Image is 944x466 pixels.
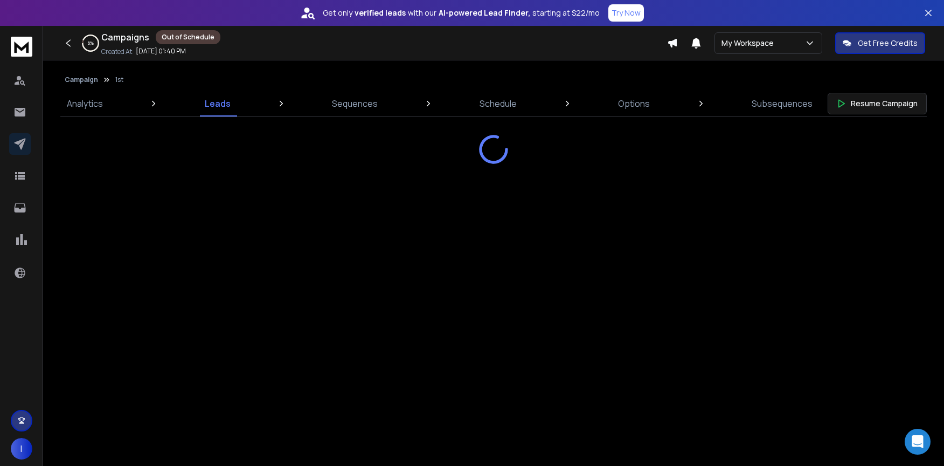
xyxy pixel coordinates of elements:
[88,40,94,46] p: 6 %
[67,97,103,110] p: Analytics
[745,91,819,116] a: Subsequences
[325,91,384,116] a: Sequences
[156,30,220,44] div: Out of Schedule
[115,76,123,84] p: 1st
[612,91,656,116] a: Options
[11,438,32,460] button: I
[65,76,98,84] button: Campaign
[60,91,109,116] a: Analytics
[11,37,32,57] img: logo
[608,4,644,22] button: Try Now
[858,38,918,49] p: Get Free Credits
[612,8,641,18] p: Try Now
[355,8,406,18] strong: verified leads
[101,31,149,44] h1: Campaigns
[480,97,517,110] p: Schedule
[101,47,134,56] p: Created At:
[332,97,378,110] p: Sequences
[439,8,530,18] strong: AI-powered Lead Finder,
[828,93,927,114] button: Resume Campaign
[905,429,931,455] div: Open Intercom Messenger
[198,91,237,116] a: Leads
[752,97,813,110] p: Subsequences
[835,32,925,54] button: Get Free Credits
[205,97,231,110] p: Leads
[721,38,778,49] p: My Workspace
[136,47,186,56] p: [DATE] 01:40 PM
[618,97,650,110] p: Options
[323,8,600,18] p: Get only with our starting at $22/mo
[473,91,523,116] a: Schedule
